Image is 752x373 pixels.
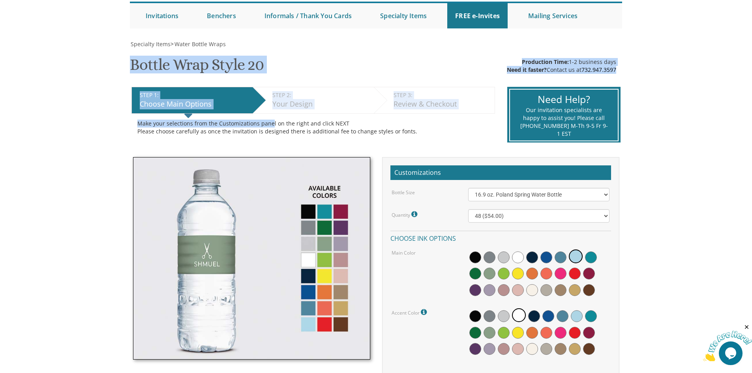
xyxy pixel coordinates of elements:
iframe: chat widget [703,324,752,361]
div: 1-2 business days Contact us at [507,58,616,74]
a: Specialty Items [372,3,435,28]
div: STEP 1: [140,91,249,99]
label: Main Color [392,249,416,256]
div: Make your selections from the Customizations panel on the right and click NEXT Please choose care... [137,120,489,135]
span: Production Time: [522,58,569,66]
a: Water Bottle Wraps [174,40,226,48]
div: Choose Main Options [140,99,249,109]
a: Specialty Items [130,40,171,48]
a: Benchers [199,3,244,28]
h1: Bottle Wrap Style 20 [130,56,264,79]
a: Informals / Thank You Cards [257,3,360,28]
div: Your Design [272,99,370,109]
span: > [171,40,226,48]
label: Quantity [392,209,419,219]
a: FREE e-Invites [447,3,508,28]
label: Accent Color [392,307,429,317]
h4: Choose ink options [390,231,611,244]
div: STEP 3: [394,91,491,99]
label: Bottle Size [392,189,415,196]
div: STEP 2: [272,91,370,99]
span: Specialty Items [131,40,171,48]
h2: Customizations [390,165,611,180]
div: Need Help? [520,92,608,107]
div: Our invitation specialists are happy to assist you! Please call [PHONE_NUMBER] M-Th 9-5 Fr 9-1 EST [520,106,608,138]
img: bottle-style20.jpg [133,157,370,360]
span: Need it faster? [507,66,547,73]
div: Review & Checkout [394,99,491,109]
a: Invitations [138,3,186,28]
a: Mailing Services [520,3,585,28]
a: 732.947.3597 [581,66,616,73]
